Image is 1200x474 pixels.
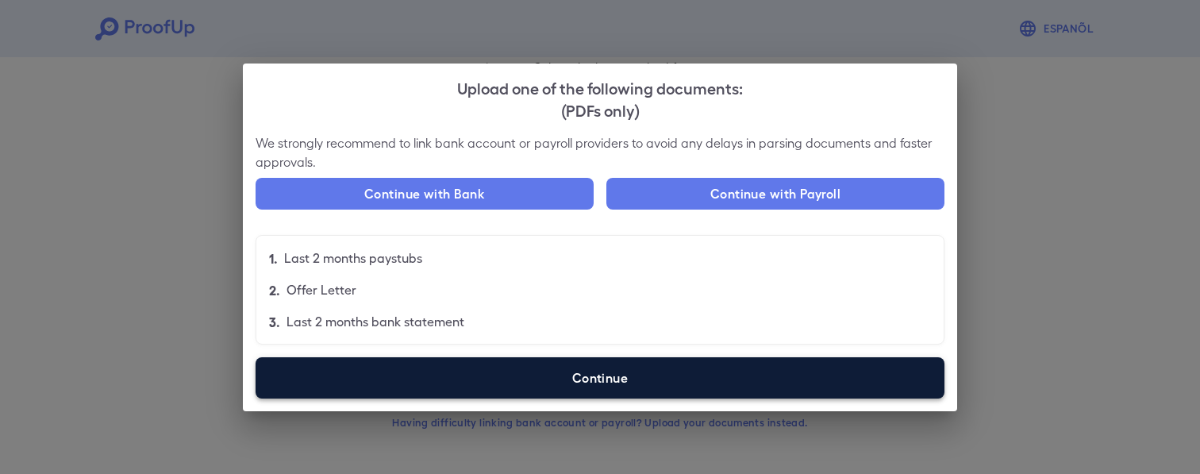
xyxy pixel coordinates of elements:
[269,280,280,299] p: 2.
[287,312,464,331] p: Last 2 months bank statement
[269,249,278,268] p: 1.
[284,249,422,268] p: Last 2 months paystubs
[606,178,944,210] button: Continue with Payroll
[256,178,594,210] button: Continue with Bank
[243,64,957,133] h2: Upload one of the following documents:
[256,98,944,121] div: (PDFs only)
[287,280,356,299] p: Offer Letter
[256,357,944,399] label: Continue
[269,312,280,331] p: 3.
[256,133,944,171] p: We strongly recommend to link bank account or payroll providers to avoid any delays in parsing do...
